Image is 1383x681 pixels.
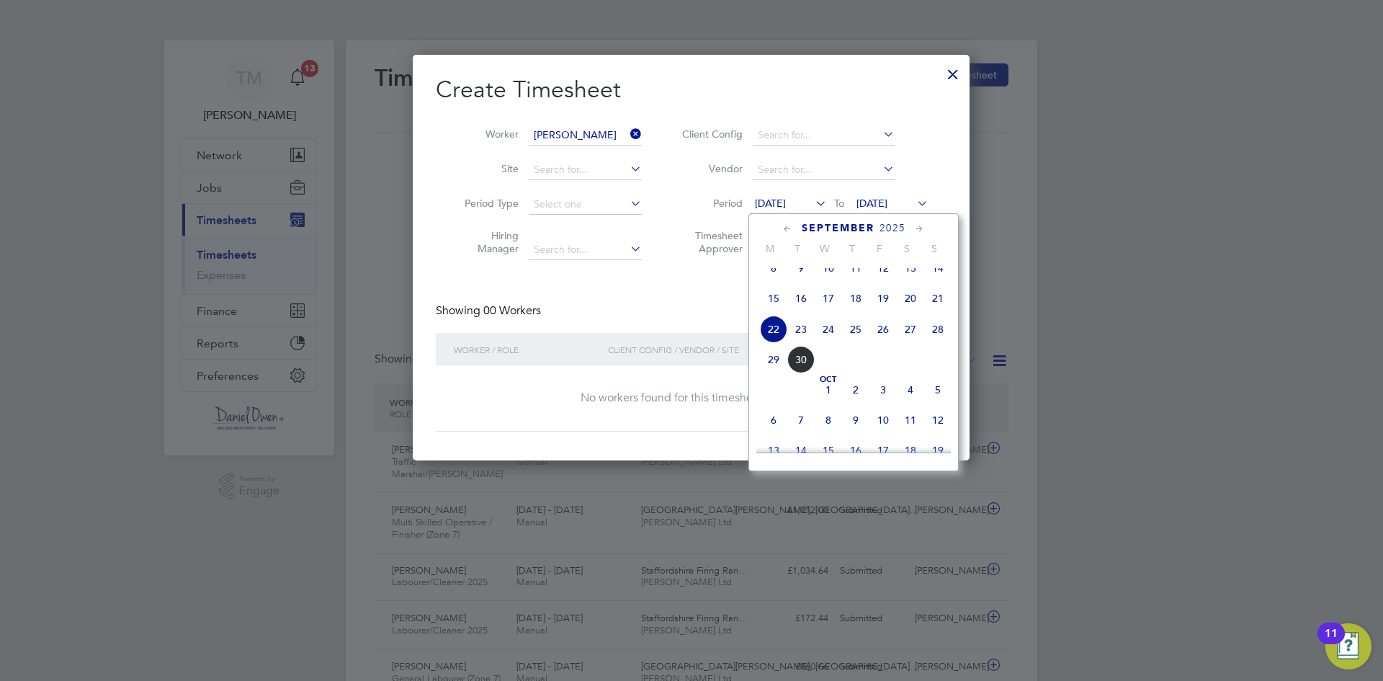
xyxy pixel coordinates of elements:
[760,254,787,282] span: 8
[856,197,887,210] span: [DATE]
[842,376,869,404] span: 2
[897,437,924,464] span: 18
[842,316,869,343] span: 25
[436,75,946,105] h2: Create Timesheet
[1325,623,1371,669] button: Open Resource Center, 11 new notifications
[760,406,787,434] span: 6
[842,406,869,434] span: 9
[753,160,895,180] input: Search for...
[756,242,784,255] span: M
[787,316,815,343] span: 23
[454,128,519,141] label: Worker
[678,128,743,141] label: Client Config
[869,406,897,434] span: 10
[897,406,924,434] span: 11
[897,376,924,404] span: 4
[924,316,952,343] span: 28
[784,242,811,255] span: T
[815,254,842,282] span: 10
[760,437,787,464] span: 13
[815,406,842,434] span: 8
[454,197,519,210] label: Period Type
[924,376,952,404] span: 5
[436,303,544,319] div: Showing
[787,254,815,282] span: 9
[869,316,897,343] span: 26
[842,254,869,282] span: 11
[815,316,842,343] span: 24
[830,194,849,213] span: To
[815,285,842,312] span: 17
[924,254,952,282] span: 14
[897,285,924,312] span: 20
[787,406,815,434] span: 7
[1325,633,1338,652] div: 11
[815,437,842,464] span: 15
[678,229,743,255] label: Timesheet Approver
[787,285,815,312] span: 16
[893,242,921,255] span: S
[450,391,932,406] div: No workers found for this timesheet period.
[678,162,743,175] label: Vendor
[678,197,743,210] label: Period
[924,406,952,434] span: 12
[529,125,642,146] input: Search for...
[897,316,924,343] span: 27
[880,222,905,234] span: 2025
[483,303,541,318] span: 00 Workers
[842,285,869,312] span: 18
[869,437,897,464] span: 17
[755,197,786,210] span: [DATE]
[921,242,948,255] span: S
[787,346,815,373] span: 30
[454,162,519,175] label: Site
[760,316,787,343] span: 22
[842,437,869,464] span: 16
[869,254,897,282] span: 12
[924,437,952,464] span: 19
[897,254,924,282] span: 13
[787,437,815,464] span: 14
[529,240,642,260] input: Search for...
[760,346,787,373] span: 29
[869,376,897,404] span: 3
[811,242,838,255] span: W
[869,285,897,312] span: 19
[454,229,519,255] label: Hiring Manager
[529,160,642,180] input: Search for...
[815,376,842,383] span: Oct
[753,125,895,146] input: Search for...
[815,376,842,404] span: 1
[924,285,952,312] span: 21
[604,333,836,366] div: Client Config / Vendor / Site
[760,285,787,312] span: 15
[866,242,893,255] span: F
[802,222,874,234] span: September
[838,242,866,255] span: T
[450,333,604,366] div: Worker / Role
[529,195,642,215] input: Select one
